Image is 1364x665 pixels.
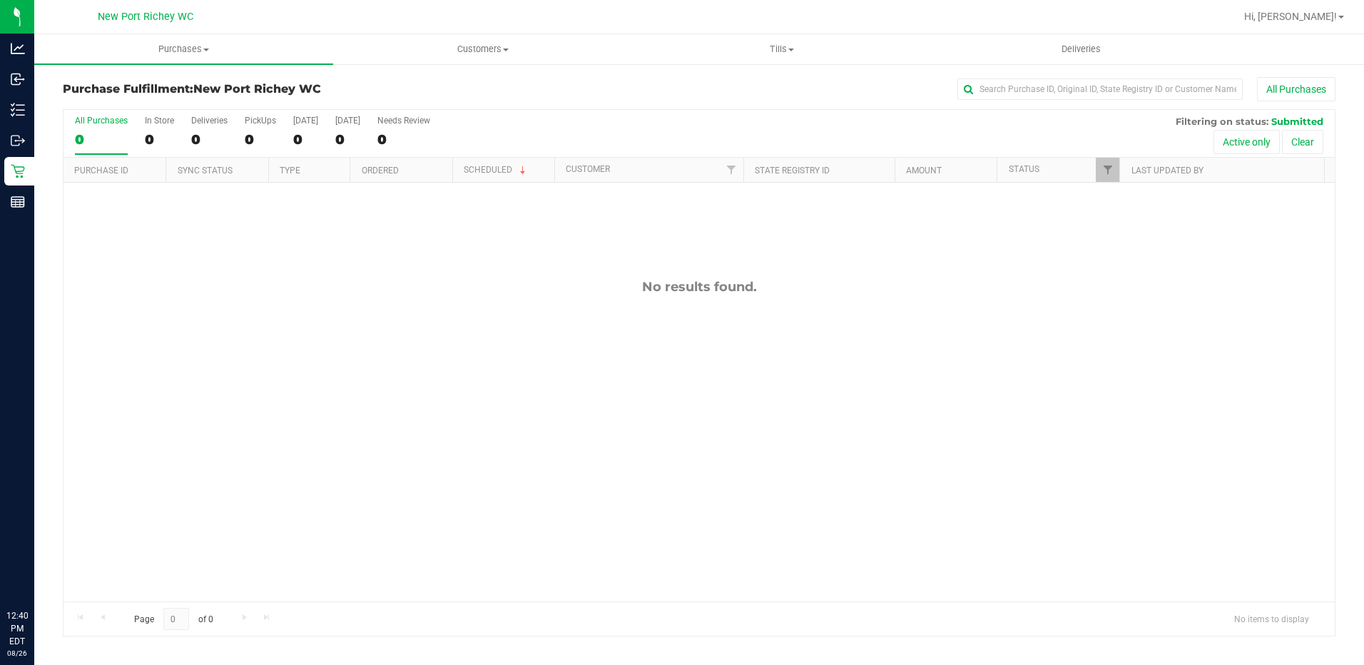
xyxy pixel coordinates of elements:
iframe: Resource center [14,551,57,594]
button: Active only [1213,130,1280,154]
span: Deliveries [1042,43,1120,56]
a: Purchase ID [74,166,128,176]
span: New Port Richey WC [98,11,193,23]
inline-svg: Retail [11,164,25,178]
div: 0 [145,131,174,148]
div: In Store [145,116,174,126]
div: [DATE] [335,116,360,126]
a: Sync Status [178,166,233,176]
a: State Registry ID [755,166,830,176]
span: Hi, [PERSON_NAME]! [1244,11,1337,22]
div: PickUps [245,116,276,126]
a: Customers [333,34,632,64]
a: Ordered [362,166,399,176]
div: 0 [293,131,318,148]
div: 0 [245,131,276,148]
a: Purchases [34,34,333,64]
p: 08/26 [6,648,28,659]
a: Scheduled [464,165,529,175]
div: [DATE] [293,116,318,126]
div: Needs Review [377,116,430,126]
div: 0 [335,131,360,148]
p: 12:40 PM EDT [6,609,28,648]
a: Filter [1096,158,1119,182]
h3: Purchase Fulfillment: [63,83,487,96]
inline-svg: Inbound [11,72,25,86]
inline-svg: Inventory [11,103,25,117]
a: Status [1009,164,1039,174]
span: Tills [633,43,931,56]
span: Submitted [1271,116,1323,127]
span: Filtering on status: [1176,116,1268,127]
a: Deliveries [932,34,1231,64]
a: Filter [720,158,743,182]
span: Page of 0 [122,608,225,630]
span: Customers [334,43,631,56]
div: Deliveries [191,116,228,126]
a: Type [280,166,300,176]
span: No items to display [1223,608,1320,629]
div: No results found. [63,279,1335,295]
div: 0 [377,131,430,148]
input: Search Purchase ID, Original ID, State Registry ID or Customer Name... [957,78,1243,100]
button: Clear [1282,130,1323,154]
div: 0 [191,131,228,148]
div: All Purchases [75,116,128,126]
inline-svg: Outbound [11,133,25,148]
span: Purchases [34,43,333,56]
a: Amount [906,166,942,176]
a: Last Updated By [1131,166,1203,176]
inline-svg: Analytics [11,41,25,56]
span: New Port Richey WC [193,82,321,96]
button: All Purchases [1257,77,1335,101]
a: Customer [566,164,610,174]
div: 0 [75,131,128,148]
a: Tills [633,34,932,64]
inline-svg: Reports [11,195,25,209]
